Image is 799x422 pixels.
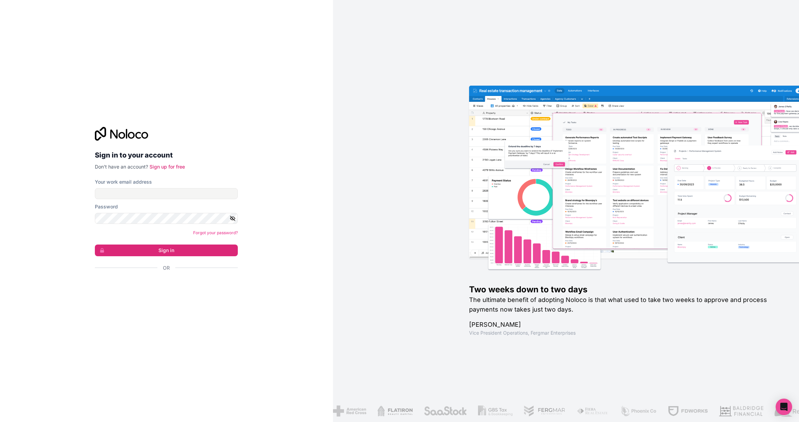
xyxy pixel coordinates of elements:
[95,149,238,161] h2: Sign in to your account
[469,329,777,336] h1: Vice President Operations , Fergmar Enterprises
[469,284,777,295] h1: Two weeks down to two days
[91,279,236,294] iframe: Sign in with Google Button
[606,405,643,416] img: /assets/phoenix-BREaitsQ.png
[95,188,238,199] input: Email address
[363,405,399,416] img: /assets/flatiron-C8eUkumj.png
[562,405,595,416] img: /assets/fiera-fwj2N5v4.png
[776,399,792,415] div: Open Intercom Messenger
[319,405,352,416] img: /assets/american-red-cross-BAupjrZR.png
[95,203,118,210] label: Password
[95,178,152,185] label: Your work email address
[653,405,693,416] img: /assets/fdworks-Bi04fVtw.png
[193,230,238,235] a: Forgot your password?
[95,213,238,224] input: Password
[464,405,499,416] img: /assets/gbstax-C-GtDUiK.png
[469,295,777,314] h2: The ultimate benefit of adopting Noloco is that what used to take two weeks to approve and proces...
[95,164,148,170] span: Don't have an account?
[469,320,777,329] h1: [PERSON_NAME]
[95,245,238,256] button: Sign in
[163,264,170,271] span: Or
[704,405,749,416] img: /assets/baldridge-DxmPIwAm.png
[409,405,453,416] img: /assets/saastock-C6Zbiodz.png
[149,164,185,170] a: Sign up for free
[509,405,551,416] img: /assets/fergmar-CudnrXN5.png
